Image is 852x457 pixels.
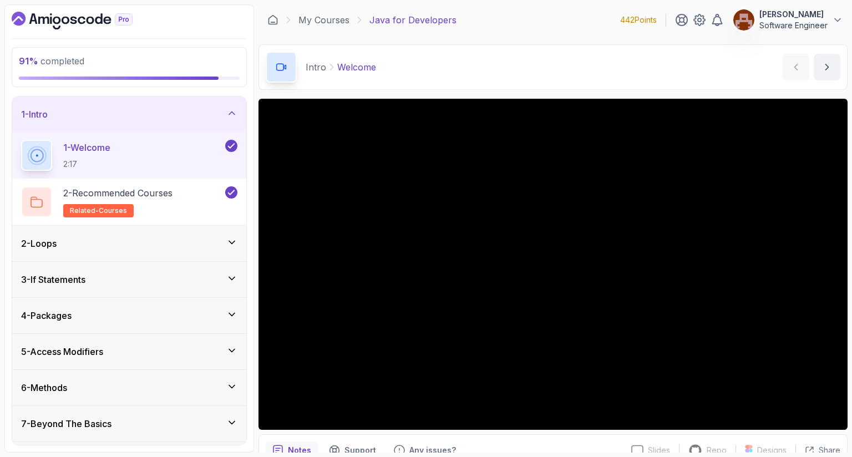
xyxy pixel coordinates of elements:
a: Dashboard [267,14,278,26]
p: 2:17 [63,159,110,170]
p: Support [344,445,376,456]
p: Share [819,445,840,456]
h3: 6 - Methods [21,381,67,394]
p: Welcome [337,60,376,74]
p: 1 - Welcome [63,141,110,154]
button: Share [795,445,840,456]
button: 1-Welcome2:17 [21,140,237,171]
h3: 7 - Beyond The Basics [21,417,111,430]
p: Designs [757,445,787,456]
button: 4-Packages [12,298,246,333]
p: [PERSON_NAME] [759,9,828,20]
img: user profile image [733,9,754,31]
span: completed [19,55,84,67]
p: Slides [648,445,670,456]
a: Dashboard [12,12,158,29]
button: 2-Loops [12,226,246,261]
button: previous content [783,54,809,80]
span: related-courses [70,206,127,215]
button: 5-Access Modifiers [12,334,246,369]
h3: 1 - Intro [21,108,48,121]
h3: 4 - Packages [21,309,72,322]
button: next content [814,54,840,80]
p: Java for Developers [369,13,457,27]
button: user profile image[PERSON_NAME]Software Engineer [733,9,843,31]
button: 2-Recommended Coursesrelated-courses [21,186,237,217]
p: Notes [288,445,311,456]
p: 442 Points [620,14,657,26]
iframe: 1 - Hi [258,99,848,430]
p: Repo [707,445,727,456]
a: My Courses [298,13,349,27]
h3: 2 - Loops [21,237,57,250]
p: 2 - Recommended Courses [63,186,173,200]
button: 6-Methods [12,370,246,405]
h3: 5 - Access Modifiers [21,345,103,358]
h3: 3 - If Statements [21,273,85,286]
p: Software Engineer [759,20,828,31]
p: Intro [306,60,326,74]
span: 91 % [19,55,38,67]
button: 3-If Statements [12,262,246,297]
button: 1-Intro [12,97,246,132]
p: Any issues? [409,445,456,456]
button: 7-Beyond The Basics [12,406,246,441]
